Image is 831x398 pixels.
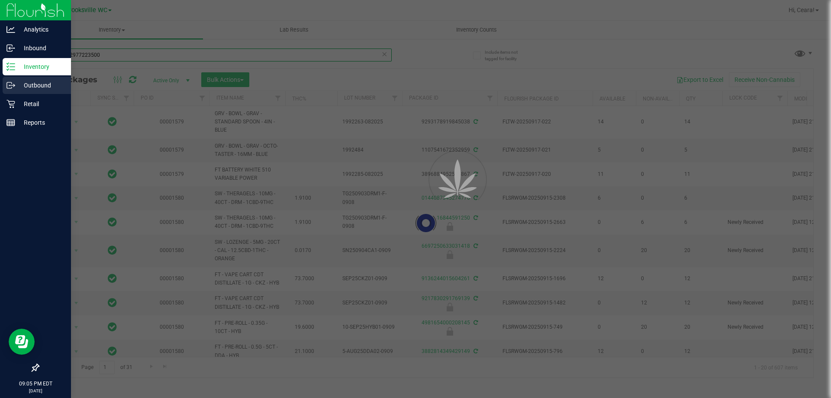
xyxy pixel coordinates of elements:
[15,61,67,72] p: Inventory
[15,43,67,53] p: Inbound
[15,24,67,35] p: Analytics
[15,80,67,91] p: Outbound
[6,118,15,127] inline-svg: Reports
[6,100,15,108] inline-svg: Retail
[6,81,15,90] inline-svg: Outbound
[9,329,35,355] iframe: Resource center
[6,44,15,52] inline-svg: Inbound
[15,117,67,128] p: Reports
[6,62,15,71] inline-svg: Inventory
[4,380,67,388] p: 09:05 PM EDT
[15,99,67,109] p: Retail
[6,25,15,34] inline-svg: Analytics
[4,388,67,394] p: [DATE]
